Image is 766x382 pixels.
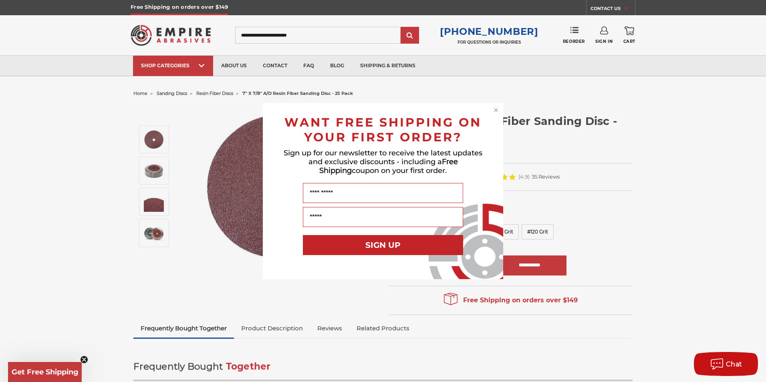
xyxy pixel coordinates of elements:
span: Free Shipping [319,157,458,175]
button: Close dialog [492,106,500,114]
button: SIGN UP [303,235,463,255]
span: WANT FREE SHIPPING ON YOUR FIRST ORDER? [284,115,482,145]
span: Sign up for our newsletter to receive the latest updates and exclusive discounts - including a co... [284,149,482,175]
button: Chat [694,352,758,376]
span: Chat [726,360,742,368]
